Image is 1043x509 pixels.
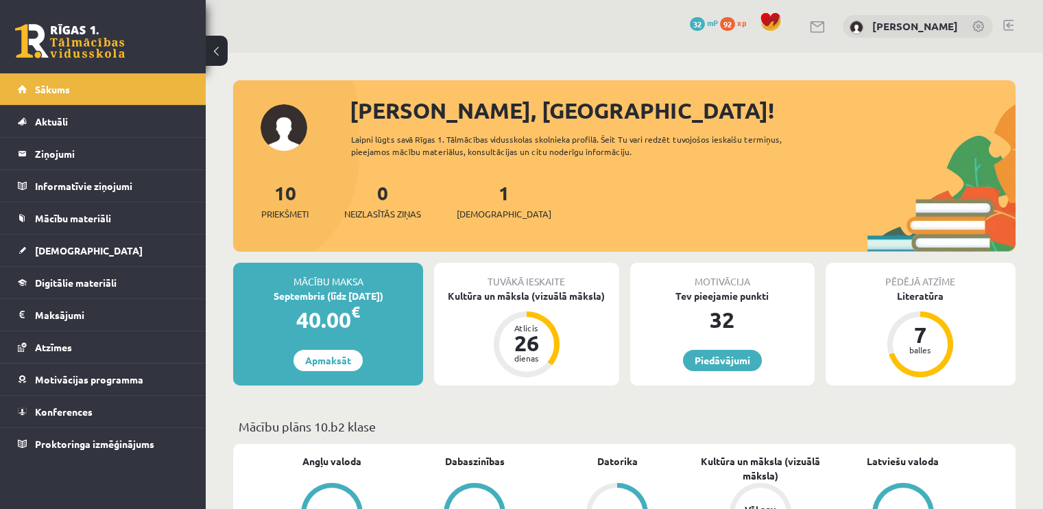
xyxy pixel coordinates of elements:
[867,454,939,469] a: Latviešu valoda
[350,94,1016,127] div: [PERSON_NAME], [GEOGRAPHIC_DATA]!
[707,17,718,28] span: mP
[293,350,363,371] a: Apmaksāt
[261,180,309,221] a: 10Priekšmeti
[900,324,941,346] div: 7
[233,289,423,303] div: Septembris (līdz [DATE])
[18,235,189,266] a: [DEMOGRAPHIC_DATA]
[445,454,505,469] a: Dabaszinības
[690,17,718,28] a: 32 mP
[630,263,815,289] div: Motivācija
[506,354,547,362] div: dienas
[872,19,958,33] a: [PERSON_NAME]
[239,417,1010,436] p: Mācību plāns 10.b2 klase
[35,405,93,418] span: Konferences
[434,289,619,379] a: Kultūra un māksla (vizuālā māksla) Atlicis 26 dienas
[506,324,547,332] div: Atlicis
[35,138,189,169] legend: Ziņojumi
[344,180,421,221] a: 0Neizlasītās ziņas
[35,299,189,331] legend: Maksājumi
[434,263,619,289] div: Tuvākā ieskaite
[35,341,72,353] span: Atzīmes
[457,180,551,221] a: 1[DEMOGRAPHIC_DATA]
[35,373,143,386] span: Motivācijas programma
[261,207,309,221] span: Priekšmeti
[683,350,762,371] a: Piedāvājumi
[850,21,863,34] img: Aleksandrija Līduma
[690,17,705,31] span: 32
[18,428,189,460] a: Proktoringa izmēģinājums
[351,302,360,322] span: €
[18,331,189,363] a: Atzīmes
[18,106,189,137] a: Aktuāli
[233,303,423,336] div: 40.00
[18,202,189,234] a: Mācību materiāli
[18,364,189,395] a: Motivācijas programma
[35,83,70,95] span: Sākums
[737,17,746,28] span: xp
[630,303,815,336] div: 32
[18,73,189,105] a: Sākums
[18,299,189,331] a: Maksājumi
[302,454,361,469] a: Angļu valoda
[826,289,1016,379] a: Literatūra 7 balles
[35,212,111,224] span: Mācību materiāli
[18,138,189,169] a: Ziņojumi
[35,276,117,289] span: Digitālie materiāli
[18,396,189,427] a: Konferences
[720,17,735,31] span: 92
[35,170,189,202] legend: Informatīvie ziņojumi
[344,207,421,221] span: Neizlasītās ziņas
[351,133,821,158] div: Laipni lūgts savā Rīgas 1. Tālmācības vidusskolas skolnieka profilā. Šeit Tu vari redzēt tuvojošo...
[434,289,619,303] div: Kultūra un māksla (vizuālā māksla)
[35,438,154,450] span: Proktoringa izmēģinājums
[506,332,547,354] div: 26
[597,454,638,469] a: Datorika
[826,263,1016,289] div: Pēdējā atzīme
[35,115,68,128] span: Aktuāli
[630,289,815,303] div: Tev pieejamie punkti
[457,207,551,221] span: [DEMOGRAPHIC_DATA]
[18,267,189,298] a: Digitālie materiāli
[689,454,832,483] a: Kultūra un māksla (vizuālā māksla)
[900,346,941,354] div: balles
[15,24,125,58] a: Rīgas 1. Tālmācības vidusskola
[35,244,143,257] span: [DEMOGRAPHIC_DATA]
[720,17,753,28] a: 92 xp
[826,289,1016,303] div: Literatūra
[233,263,423,289] div: Mācību maksa
[18,170,189,202] a: Informatīvie ziņojumi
